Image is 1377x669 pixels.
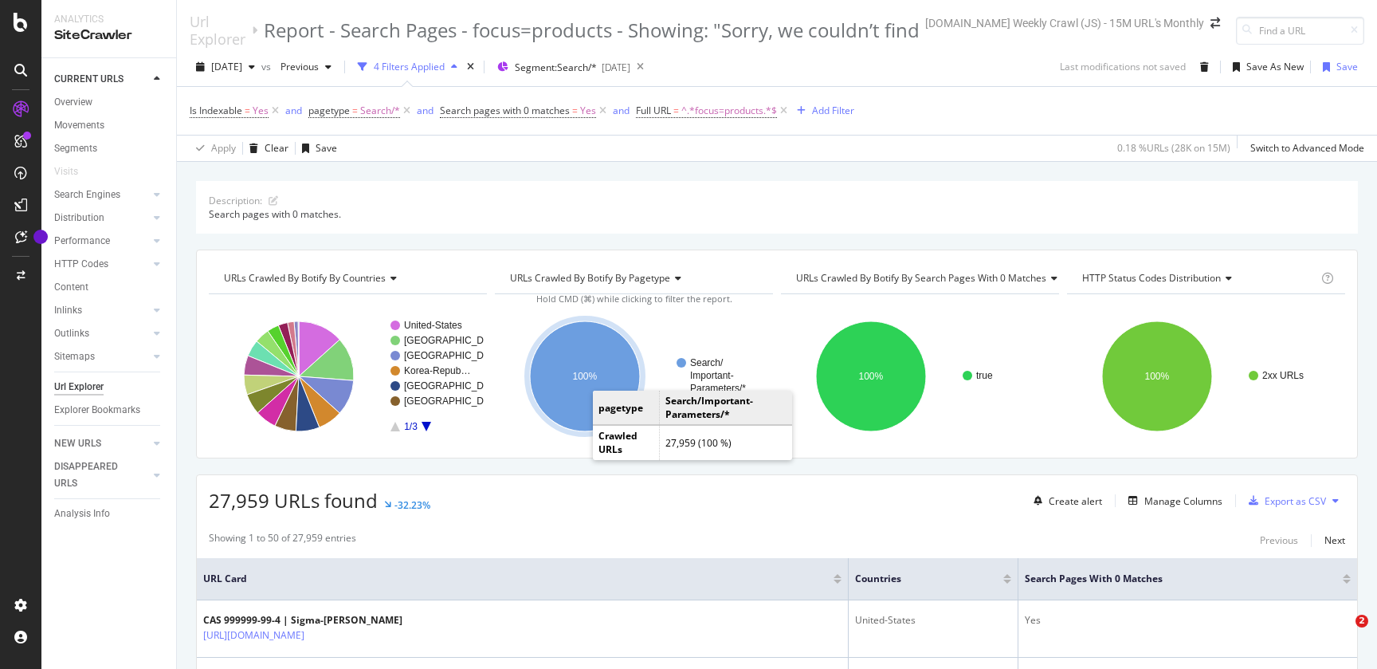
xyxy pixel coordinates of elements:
div: Switch to Advanced Mode [1250,141,1364,155]
div: Save [1336,60,1358,73]
div: and [613,104,630,117]
svg: A chart. [781,307,1056,446]
div: 0.18 % URLs ( 28K on 15M ) [1117,141,1230,155]
a: Inlinks [54,302,149,319]
button: Switch to Advanced Mode [1244,136,1364,161]
div: Save [316,141,337,155]
div: Analysis Info [54,506,110,522]
div: Segments [54,140,97,157]
a: Visits [54,163,94,180]
span: URLs Crawled By Botify By countries [224,271,386,285]
iframe: Intercom live chat [1323,615,1361,653]
div: NEW URLS [54,435,101,452]
span: 27,959 URLs found [209,487,378,514]
div: 4 Filters Applied [374,60,445,73]
h4: HTTP Status Codes Distribution [1079,266,1318,291]
div: arrow-right-arrow-left [1210,18,1220,29]
span: Search pages with 0 matches [440,104,570,117]
span: Search/* [360,100,400,122]
text: [GEOGRAPHIC_DATA] [404,350,504,361]
button: Manage Columns [1122,491,1222,510]
span: 2025 Sep. 3rd [211,60,242,73]
td: pagetype [593,391,660,425]
div: Overview [54,94,92,111]
button: Export as CSV [1242,488,1326,514]
a: Overview [54,94,165,111]
span: Is Indexable [190,104,242,117]
button: Create alert [1027,488,1102,514]
span: 2 [1355,615,1368,628]
span: Hold CMD (⌘) while clicking to filter the report. [536,293,732,305]
span: Search pages with 0 matches [1025,572,1319,586]
div: Sitemaps [54,348,95,365]
div: Explorer Bookmarks [54,402,140,419]
div: Report - Search Pages - focus=products - Showing: "Sorry, we couldn’t find any matches for" [264,17,1075,44]
div: and [417,104,433,117]
a: Analysis Info [54,506,165,522]
text: 100% [573,371,598,382]
a: Search Engines [54,187,149,203]
text: 100% [1145,371,1170,382]
div: HTTP Codes [54,256,108,273]
button: Apply [190,136,236,161]
h4: URLs Crawled By Botify By countries [221,266,473,291]
span: = [245,104,250,117]
div: Manage Columns [1144,494,1222,508]
div: Previous [1260,533,1298,547]
div: SiteCrawler [54,26,163,45]
a: Explorer Bookmarks [54,402,165,419]
div: Performance [54,233,110,250]
h4: URLs Crawled By Botify By Search pages with 0 matches [793,266,1070,291]
div: A chart. [209,307,484,446]
span: pagetype [308,104,350,117]
a: Url Explorer [190,13,245,48]
div: Next [1324,533,1345,547]
a: Performance [54,233,149,250]
button: Save [296,136,337,161]
div: Yes [1025,613,1351,628]
div: CURRENT URLS [54,71,124,88]
text: 1/3 [404,421,418,432]
a: Outlinks [54,325,149,342]
button: 4 Filters Applied [351,54,464,80]
a: NEW URLS [54,435,149,452]
span: Yes [253,100,269,122]
div: Url Explorer [54,379,104,395]
td: 27,959 (100 %) [660,426,792,460]
div: [DATE] [602,61,630,74]
span: = [352,104,358,117]
div: Save As New [1246,60,1304,73]
div: Analytics [54,13,163,26]
div: Content [54,279,88,296]
span: = [673,104,679,117]
button: Segment:Search/*[DATE] [491,54,630,80]
svg: A chart. [1067,307,1342,446]
div: Search Engines [54,187,120,203]
div: Visits [54,163,78,180]
span: countries [855,572,979,586]
td: Crawled URLs [593,426,660,460]
div: Last modifications not saved [1060,60,1186,73]
button: Save [1316,54,1358,80]
div: Add Filter [812,104,854,117]
span: = [572,104,578,117]
h4: URLs Crawled By Botify By pagetype [507,266,759,291]
text: 100% [859,371,884,382]
button: Save As New [1226,54,1304,80]
div: Distribution [54,210,104,226]
span: Segment: Search/* [515,61,597,74]
text: true [976,370,993,381]
span: URLs Crawled By Botify By Search pages with 0 matches [796,271,1046,285]
text: Korea-Repub… [404,365,470,376]
div: United-States [855,613,1011,628]
div: Description: [209,194,262,207]
span: Full URL [636,104,671,117]
button: Previous [1260,531,1298,550]
span: URLs Crawled By Botify By pagetype [510,271,670,285]
text: Important- [690,370,734,381]
div: and [285,104,302,117]
div: A chart. [495,307,770,446]
button: [DATE] [190,54,261,80]
div: Search pages with 0 matches. [209,207,1345,221]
